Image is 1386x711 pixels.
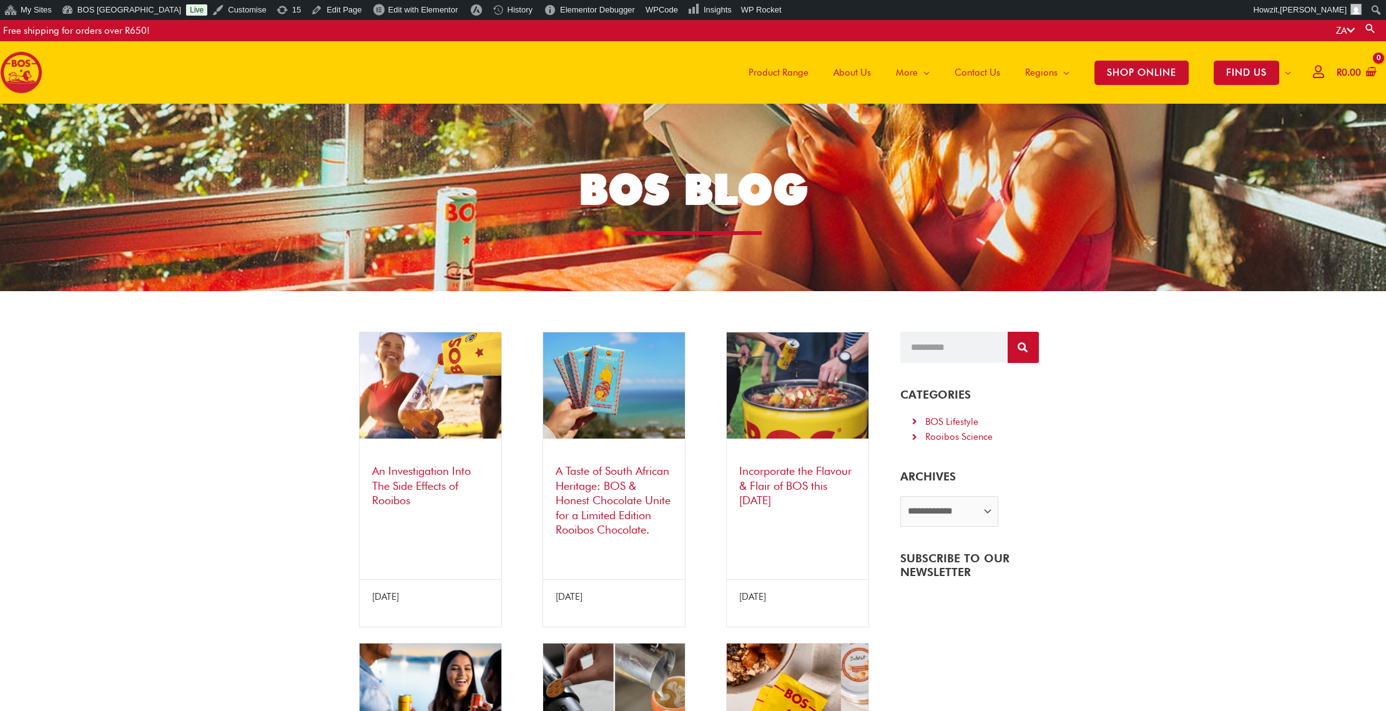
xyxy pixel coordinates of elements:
span: SHOP ONLINE [1094,61,1189,85]
a: Incorporate the Flavour & Flair of BOS this [DATE] [739,464,852,507]
a: BOS Lifestyle [910,414,1029,430]
span: [PERSON_NAME] [1280,5,1347,14]
button: Search [1008,332,1039,363]
span: R [1337,67,1342,78]
img: banner honest chocolate copy [543,332,685,439]
h4: CATEGORIES [900,388,1038,402]
nav: Site Navigation [727,41,1304,104]
a: View Shopping Cart, empty [1334,59,1377,87]
a: An Investigation Into The Side Effects of Rooibos [372,464,471,507]
a: More [883,41,942,104]
a: Rooibos Science [910,429,1029,445]
span: [DATE] [739,591,766,602]
span: Regions [1025,54,1058,91]
bdi: 0.00 [1337,67,1361,78]
h5: ARCHIVES [900,470,1038,484]
a: SHOP ONLINE [1082,41,1201,104]
a: About Us [821,41,883,104]
a: A Taste of South African Heritage: BOS & Honest Chocolate Unite for a Limited Edition Rooibos Cho... [556,464,671,536]
div: BOS Lifestyle [925,414,978,430]
span: Edit with Elementor [388,5,458,14]
span: FIND US [1214,61,1279,85]
a: ZA [1336,25,1355,36]
span: Contact Us [955,54,1000,91]
a: Search button [1364,22,1377,34]
span: About Us [833,54,871,91]
h1: BOS BLOG [351,160,1036,219]
a: Live [186,4,207,16]
a: Product Range [736,41,821,104]
span: More [896,54,918,91]
span: Product Range [749,54,808,91]
h4: SUBSCRIBE TO OUR NEWSLETTER [900,552,1038,579]
img: An Investigation Into The Side Effects of Rooibos [360,332,501,439]
a: Regions [1013,41,1082,104]
span: [DATE] [372,591,399,602]
div: Free shipping for orders over R650! [3,20,150,41]
img: braai barrel bbq [727,332,868,439]
a: Contact Us [942,41,1013,104]
div: Rooibos Science [925,429,993,445]
span: [DATE] [556,591,582,602]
